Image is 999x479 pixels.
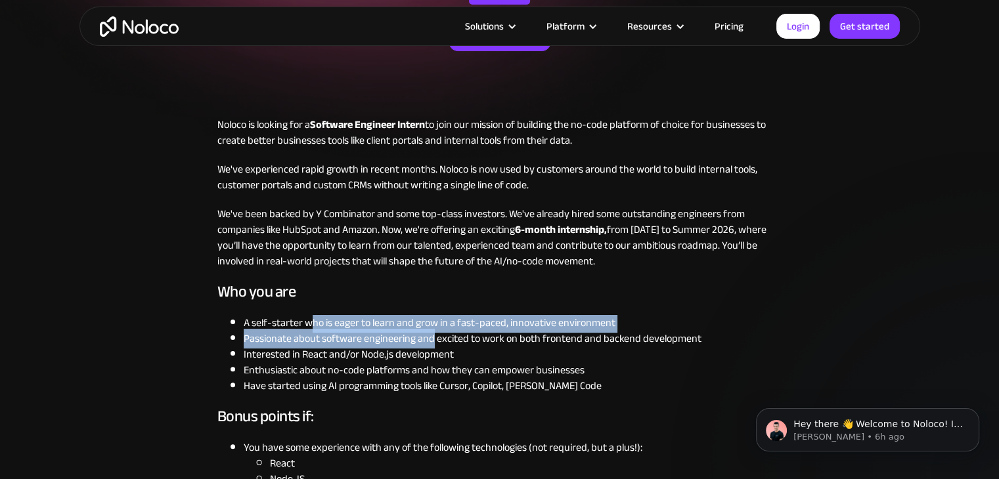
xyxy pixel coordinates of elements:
div: Solutions [449,18,530,35]
div: Solutions [465,18,504,35]
a: Get started [830,14,900,39]
h3: Bonus points if: [217,407,782,427]
strong: Software Engineer Intern [310,115,425,135]
li: A self-starter who is eager to learn and grow in a fast-paced, innovative environment [244,315,782,331]
strong: 6-month internship, [515,220,607,239]
h3: Who you are [217,282,782,302]
div: Platform [546,18,585,35]
li: React [270,455,782,471]
div: Resources [627,18,672,35]
p: We've experienced rapid growth in recent months. Noloco is now used by customers around the world... [217,161,782,193]
iframe: Intercom notifications message [736,381,999,472]
li: Passionate about software engineering and excited to work on both frontend and backend development [244,331,782,346]
a: Pricing [698,18,760,35]
li: Have started using AI programming tools like Cursor, Copilot, [PERSON_NAME] Code [244,378,782,394]
p: Noloco is looking for a to join our mission of building the no-code platform of choice for busine... [217,117,782,148]
li: Interested in React and/or Node.js development [244,346,782,362]
div: Platform [530,18,611,35]
a: Login [776,14,820,39]
p: We've been backed by Y Combinator and some top-class investors. We've already hired some outstand... [217,206,782,269]
li: Enthusiastic about no-code platforms and how they can empower businesses [244,362,782,378]
a: home [100,16,179,37]
div: Resources [611,18,698,35]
